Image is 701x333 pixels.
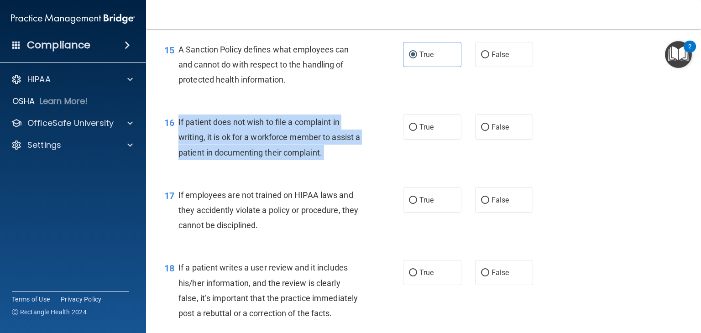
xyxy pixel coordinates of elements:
[419,268,434,277] span: True
[665,41,692,68] button: Open Resource Center, 2 new notifications
[40,96,88,107] p: Learn More!
[492,196,509,204] span: False
[27,39,90,52] h4: Compliance
[164,263,174,274] span: 18
[27,140,61,151] p: Settings
[164,45,174,56] span: 15
[11,118,133,129] a: OfficeSafe University
[492,50,509,59] span: False
[164,190,174,201] span: 17
[12,307,87,317] span: Ⓒ Rectangle Health 2024
[27,74,51,85] p: HIPAA
[409,270,417,276] input: True
[178,45,349,84] span: A Sanction Policy defines what employees can and cannot do with respect to the handling of protec...
[481,124,489,131] input: False
[419,196,434,204] span: True
[11,74,133,85] a: HIPAA
[544,273,690,309] iframe: Drift Widget Chat Controller
[164,117,174,128] span: 16
[419,50,434,59] span: True
[178,263,358,318] span: If a patient writes a user review and it includes his/her information, and the review is clearly ...
[11,140,133,151] a: Settings
[492,268,509,277] span: False
[27,118,114,129] p: OfficeSafe University
[178,117,360,157] span: If patient does not wish to file a complaint in writing, it is ok for a workforce member to assis...
[481,197,489,204] input: False
[409,52,417,58] input: True
[409,197,417,204] input: True
[12,295,50,304] a: Terms of Use
[492,123,509,131] span: False
[481,52,489,58] input: False
[481,270,489,276] input: False
[11,10,135,28] img: PMB logo
[12,96,35,107] p: OSHA
[409,124,417,131] input: True
[419,123,434,131] span: True
[688,47,691,58] div: 2
[178,190,358,230] span: If employees are not trained on HIPAA laws and they accidently violate a policy or procedure, the...
[61,295,102,304] a: Privacy Policy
